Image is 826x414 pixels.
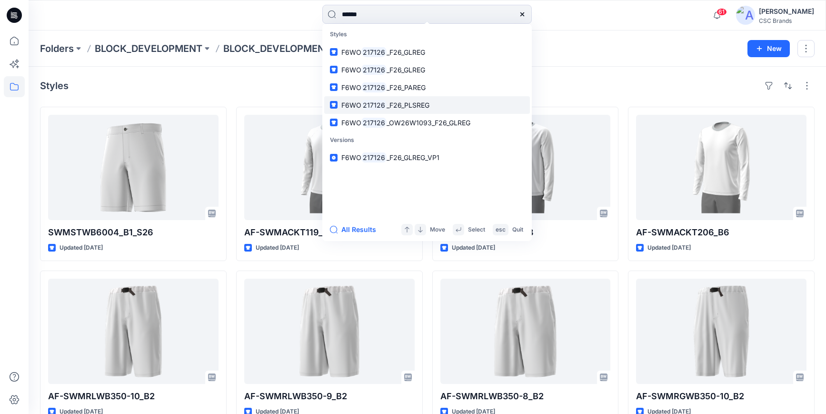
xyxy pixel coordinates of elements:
span: F6WO [341,101,361,109]
p: esc [496,225,506,235]
span: F6WO [341,119,361,127]
p: AF-SWMRGWB350-10_B2 [636,390,806,403]
a: AF-SWMRLWB350-8_B2 [440,279,611,384]
a: AF-SWMACKT206_B6 [636,115,806,220]
a: Folders [40,42,74,55]
p: Styles [324,26,530,43]
button: All Results [330,224,382,235]
p: Quit [512,225,523,235]
span: F6WO [341,66,361,74]
mark: 217126 [361,47,387,58]
p: AF-SWMRLWB350-9_B2 [244,390,415,403]
p: Updated [DATE] [256,243,299,253]
div: [PERSON_NAME] [759,6,814,17]
button: New [747,40,790,57]
p: BLOCK_DEVELOPMENT 2024 [223,42,357,55]
p: AF-SWMRLWB350-10_B2 [48,390,219,403]
span: _F26_GLREG [387,48,425,56]
p: Updated [DATE] [647,243,691,253]
mark: 217126 [361,82,387,93]
a: AF-SWMACKT119_B7 [244,115,415,220]
span: _F26_PAREG [387,83,426,91]
a: F6WO217126_F26_GLREG_VP1 [324,149,530,166]
p: Updated [DATE] [60,243,103,253]
span: _OW26W1093_F26_GLREG [387,119,470,127]
a: SWMSTWB6004_B1_S26 [48,115,219,220]
span: _F26_PLSREG [387,101,429,109]
p: AF-SWMACKT119_B7 [244,226,415,239]
div: CSC Brands [759,17,814,24]
a: AF-SWMRLWB350-9_B2 [244,279,415,384]
p: AF-SWMACKT206_B6 [636,226,806,239]
mark: 217126 [361,117,387,128]
span: _F26_GLREG_VP1 [387,153,439,162]
span: F6WO [341,83,361,91]
a: AF-SWMRGWB350-10_B2 [636,279,806,384]
p: SWMSTWB6004_B1_S26 [48,226,219,239]
img: avatar [736,6,755,25]
a: AF-SWMRLWB350-10_B2 [48,279,219,384]
mark: 217126 [361,100,387,111]
span: 61 [717,8,727,16]
span: F6WO [341,48,361,56]
mark: 217126 [361,152,387,163]
p: Versions [324,131,530,149]
a: F6WO217126_F26_PLSREG [324,96,530,114]
span: F6WO [341,153,361,162]
a: F6WO217126_OW26W1093_F26_GLREG [324,114,530,131]
a: F6WO217126_F26_GLREG [324,43,530,61]
a: F6WO217126_F26_GLREG [324,61,530,79]
p: Updated [DATE] [452,243,495,253]
p: AF-SWMRLWB350-8_B2 [440,390,611,403]
a: F6WO217126_F26_PAREG [324,79,530,96]
p: Move [430,225,445,235]
p: Select [468,225,485,235]
span: _F26_GLREG [387,66,425,74]
mark: 217126 [361,64,387,75]
a: BLOCK_DEVELOPMENT [95,42,202,55]
h4: Styles [40,80,69,91]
